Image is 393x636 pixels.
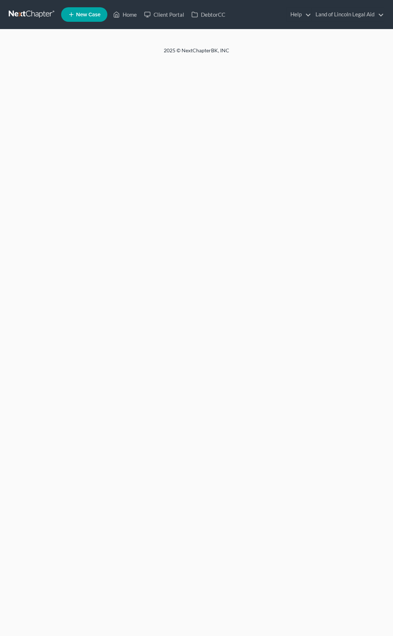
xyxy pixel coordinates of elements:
[140,8,188,21] a: Client Portal
[22,47,371,60] div: 2025 © NextChapterBK, INC
[61,7,107,22] new-legal-case-button: New Case
[287,8,311,21] a: Help
[110,8,140,21] a: Home
[312,8,384,21] a: Land of Lincoln Legal Aid
[188,8,229,21] a: DebtorCC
